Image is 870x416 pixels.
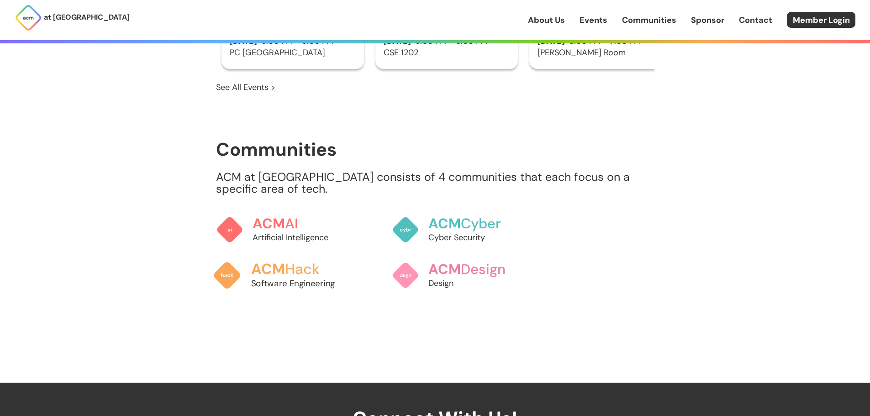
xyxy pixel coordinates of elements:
a: ACMHackSoftware Engineering [212,251,352,299]
a: ACMCyberCyber Security [392,207,524,253]
p: ACM at [GEOGRAPHIC_DATA] consists of 4 communities that each focus on a specific area of tech. [216,171,654,195]
h3: Design [428,262,524,277]
p: Cyber Security [428,232,524,243]
img: ACM AI [216,216,243,243]
a: Contact [739,14,772,26]
h3: Hack [251,261,352,277]
h3: CSE 1202 [375,48,518,58]
h3: AI [253,216,348,232]
a: Events [580,14,607,26]
p: Artificial Intelligence [253,232,348,243]
a: ACMAIArtificial Intelligence [216,207,348,253]
h3: [PERSON_NAME] Room [529,48,672,58]
h1: Communities [216,139,654,159]
img: ACM Hack [212,261,241,290]
a: ACMDesignDesign [392,253,524,298]
span: ACM [428,215,461,232]
p: at [GEOGRAPHIC_DATA] [44,11,130,23]
a: at [GEOGRAPHIC_DATA] [15,4,130,32]
a: Sponsor [691,14,724,26]
h2: 6:00 PM - 9:00 PM [221,37,364,46]
h3: Cyber [428,216,524,232]
span: ACM [251,259,285,278]
img: ACM Cyber [392,216,419,243]
img: ACM Design [392,262,419,289]
h2: 5:00 PM - 7:00 PM [529,37,672,46]
p: Software Engineering [251,277,352,290]
p: Design [428,277,524,289]
img: ACM Logo [15,4,42,32]
a: See All Events > [216,81,275,93]
a: Communities [622,14,676,26]
span: ACM [428,260,461,278]
span: ACM [253,215,285,232]
h3: PC [GEOGRAPHIC_DATA] [221,48,364,58]
h2: 6:00 PM - 8:00 PM [375,37,518,46]
a: Member Login [787,12,855,28]
a: About Us [528,14,565,26]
